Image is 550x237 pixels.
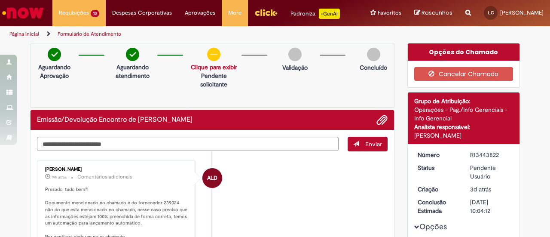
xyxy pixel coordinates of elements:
[185,9,215,17] span: Aprovações
[367,48,380,61] img: img-circle-grey.png
[282,63,308,72] p: Validação
[408,43,520,61] div: Opções do Chamado
[126,48,139,61] img: check-circle-green.png
[470,185,510,194] div: 25/08/2025 11:37:01
[34,63,74,80] p: Aguardando Aprovação
[52,175,67,180] time: 27/08/2025 15:28:45
[202,168,222,188] div: Andressa Luiza Da Silva
[254,6,278,19] img: click_logo_yellow_360x200.png
[500,9,544,16] span: [PERSON_NAME]
[411,198,464,215] dt: Conclusão Estimada
[422,9,452,17] span: Rascunhos
[9,31,39,37] a: Página inicial
[414,105,513,123] div: Operações - Pag./Info Gerenciais - Info Gerencial
[414,123,513,131] div: Analista responsável:
[376,114,388,126] button: Adicionar anexos
[470,198,510,215] div: [DATE] 10:04:12
[58,31,121,37] a: Formulário de Atendimento
[191,63,237,71] a: Clique para exibir
[470,185,491,193] span: 3d atrás
[37,137,339,151] textarea: Digite sua mensagem aqui...
[290,9,340,19] div: Padroniza
[365,140,382,148] span: Enviar
[288,48,302,61] img: img-circle-grey.png
[207,168,217,188] span: ALD
[411,163,464,172] dt: Status
[414,9,452,17] a: Rascunhos
[228,9,241,17] span: More
[378,9,401,17] span: Favoritos
[348,137,388,151] button: Enviar
[411,151,464,159] dt: Número
[414,97,513,105] div: Grupo de Atribuição:
[470,185,491,193] time: 25/08/2025 11:37:01
[488,10,494,15] span: LC
[207,48,220,61] img: circle-minus.png
[59,9,89,17] span: Requisições
[112,9,172,17] span: Despesas Corporativas
[414,131,513,140] div: [PERSON_NAME]
[470,163,510,181] div: Pendente Usuário
[37,116,192,124] h2: Emissão/Devolução Encontro de Contas Fornecedor Histórico de tíquete
[77,173,132,181] small: Comentários adicionais
[48,48,61,61] img: check-circle-green.png
[52,175,67,180] span: 19h atrás
[91,10,99,17] span: 13
[191,71,237,89] p: Pendente solicitante
[1,4,45,22] img: ServiceNow
[414,67,513,81] button: Cancelar Chamado
[6,26,360,42] ul: Trilhas de página
[470,151,510,159] div: R13443822
[45,167,188,172] div: [PERSON_NAME]
[319,9,340,19] p: +GenAi
[411,185,464,194] dt: Criação
[360,63,387,72] p: Concluído
[112,63,153,80] p: Aguardando atendimento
